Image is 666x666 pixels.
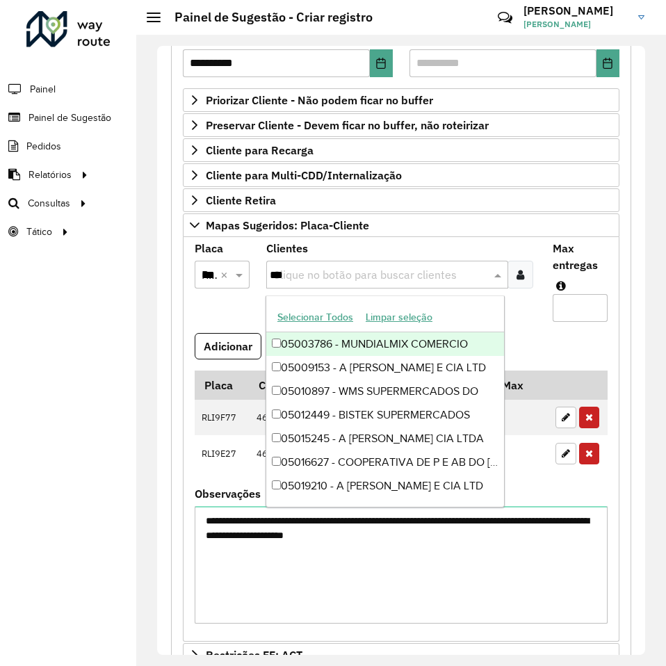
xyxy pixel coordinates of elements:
[195,435,249,471] td: RLI9E27
[206,170,402,181] span: Cliente para Multi-CDD/Internalização
[370,49,393,77] button: Choose Date
[183,88,619,112] a: Priorizar Cliente - Não podem ficar no buffer
[523,18,628,31] span: [PERSON_NAME]
[266,498,504,521] div: 05019211 - A [PERSON_NAME] CIA LTDA
[29,168,72,182] span: Relatórios
[249,371,402,400] th: Código Cliente
[266,474,504,498] div: 05019210 - A [PERSON_NAME] E CIA LTD
[266,450,504,474] div: 05016627 - COOPERATIVA DE P E AB DO [GEOGRAPHIC_DATA]
[553,240,608,273] label: Max entregas
[271,307,359,328] button: Selecionar Todos
[206,145,314,156] span: Cliente para Recarga
[206,220,369,231] span: Mapas Sugeridos: Placa-Cliente
[206,649,302,660] span: Restrições FF: ACT
[266,240,308,257] label: Clientes
[266,380,504,403] div: 05010897 - WMS SUPERMERCADOS DO
[220,266,232,283] span: Clear all
[523,4,628,17] h3: [PERSON_NAME]
[266,356,504,380] div: 05009153 - A [PERSON_NAME] E CIA LTD
[195,400,249,436] td: RLI9F77
[195,371,249,400] th: Placa
[183,188,619,212] a: Cliente Retira
[26,139,61,154] span: Pedidos
[206,95,433,106] span: Priorizar Cliente - Não podem ficar no buffer
[183,138,619,162] a: Cliente para Recarga
[490,3,520,33] a: Contato Rápido
[195,485,261,502] label: Observações
[30,82,56,97] span: Painel
[29,111,111,125] span: Painel de Sugestão
[206,120,489,131] span: Preservar Cliente - Devem ficar no buffer, não roteirizar
[26,225,52,239] span: Tático
[556,280,566,291] em: Máximo de clientes que serão colocados na mesma rota com os clientes informados
[249,400,402,436] td: 46900127
[28,196,70,211] span: Consultas
[266,427,504,450] div: 05015245 - A [PERSON_NAME] CIA LTDA
[266,332,504,356] div: 05003786 - MUNDIALMIX COMERCIO
[249,435,402,471] td: 46900127
[206,195,276,206] span: Cliente Retira
[493,371,549,400] th: Max
[183,237,619,642] div: Mapas Sugeridos: Placa-Cliente
[195,240,223,257] label: Placa
[195,333,261,359] button: Adicionar
[183,113,619,137] a: Preservar Cliente - Devem ficar no buffer, não roteirizar
[266,295,505,507] ng-dropdown-panel: Options list
[596,49,619,77] button: Choose Date
[183,213,619,237] a: Mapas Sugeridos: Placa-Cliente
[359,307,439,328] button: Limpar seleção
[493,435,549,471] td: 1
[161,10,373,25] h2: Painel de Sugestão - Criar registro
[493,400,549,436] td: 1
[183,163,619,187] a: Cliente para Multi-CDD/Internalização
[266,403,504,427] div: 05012449 - BISTEK SUPERMERCADOS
